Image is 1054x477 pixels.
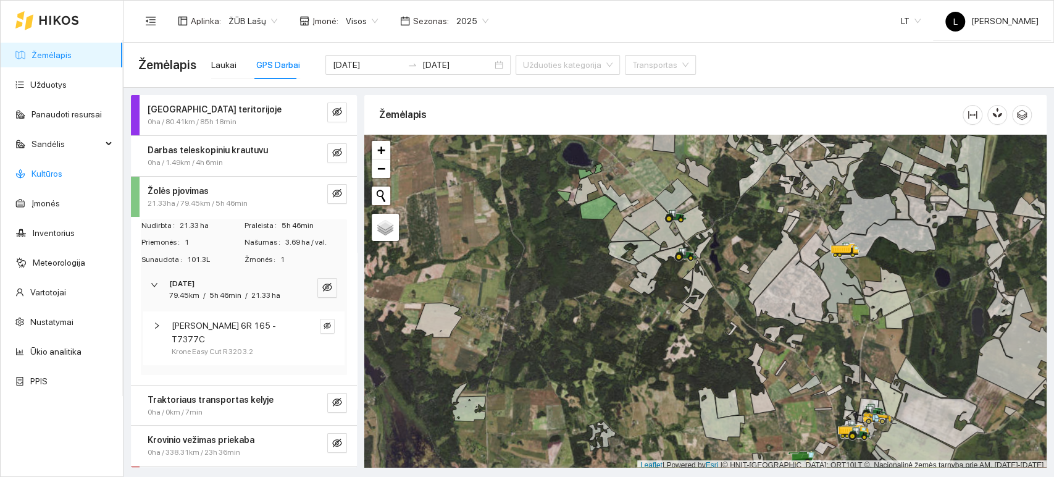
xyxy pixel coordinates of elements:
span: 1 [280,254,346,266]
span: Krone Easy Cut R 320 3.2 [172,346,253,358]
span: ŽŪB Lašų [228,12,277,30]
div: Darbas teleskopiniu krautuvu0ha / 1.49km / 4h 6mineye-invisible [131,136,357,176]
span: 21.33ha / 79.45km / 5h 46min [148,198,248,209]
div: GPS Darbai [256,58,300,72]
div: Žemėlapis [379,97,963,132]
span: 2025 [456,12,488,30]
div: | Powered by © HNIT-[GEOGRAPHIC_DATA]; ORT10LT ©, Nacionalinė žemės tarnyba prie AM, [DATE]-[DATE] [637,460,1047,471]
a: Nustatymai [30,317,73,327]
a: Vartotojai [30,287,66,297]
span: + [377,142,385,158]
span: 0ha / 338.31km / 23h 36min [148,447,240,458]
div: [DATE]79.45km/5h 46min/21.33 haeye-invisible [141,271,347,309]
span: eye-invisible [332,397,342,409]
a: Zoom out [372,159,390,178]
span: 21.33 ha [180,220,243,232]
span: 1 [185,237,243,248]
span: − [377,161,385,176]
a: Įmonės [31,198,60,208]
span: menu-fold [145,15,156,27]
span: [PERSON_NAME] 6R 165 -T7377C [172,319,296,346]
span: L [953,12,958,32]
a: Užduotys [30,80,67,90]
strong: [DATE] [169,279,194,288]
span: eye-invisible [332,188,342,200]
span: Sandėlis [31,132,102,156]
a: Zoom in [372,141,390,159]
span: [PERSON_NAME] [945,16,1039,26]
button: menu-fold [138,9,163,33]
span: swap-right [408,60,417,70]
strong: [GEOGRAPHIC_DATA] teritorijoje [148,104,282,114]
div: Laukai [211,58,236,72]
span: column-width [963,110,982,120]
span: layout [178,16,188,26]
span: 3.69 ha / val. [285,237,346,248]
span: / [203,291,206,300]
span: Našumas [245,237,285,248]
span: | [721,461,722,470]
span: Praleista [245,220,282,232]
span: Aplinka : [191,14,221,28]
div: Krovinio vežimas priekaba0ha / 338.31km / 23h 36mineye-invisible [131,426,357,466]
span: eye-invisible [322,282,332,294]
span: shop [299,16,309,26]
span: 0ha / 0km / 7min [148,407,203,418]
div: [GEOGRAPHIC_DATA] teritorijoje0ha / 80.41km / 85h 18mineye-invisible [131,95,357,135]
span: LT [901,12,921,30]
input: Pabaigos data [422,58,492,72]
span: 101.3L [187,254,243,266]
span: / [245,291,248,300]
span: 5h 46min [282,220,346,232]
span: right [151,281,158,289]
span: right [153,322,161,329]
span: Žemėlapis [138,55,196,75]
button: Initiate a new search [372,187,390,205]
div: Traktoriaus transportas kelyje0ha / 0km / 7mineye-invisible [131,386,357,426]
a: Panaudoti resursai [31,109,102,119]
span: Nudirbta [141,220,180,232]
button: eye-invisible [327,184,347,204]
a: Leaflet [640,461,663,470]
span: 79.45km [169,291,199,300]
button: eye-invisible [327,143,347,163]
a: Ūkio analitika [30,347,82,357]
span: Sunaudota [141,254,187,266]
button: eye-invisible [327,103,347,122]
a: Meteorologija [33,258,85,268]
span: to [408,60,417,70]
button: eye-invisible [320,319,335,334]
span: eye-invisible [324,322,331,331]
button: eye-invisible [317,278,337,298]
a: Kultūros [31,169,62,179]
strong: Traktoriaus transportas kelyje [148,395,274,405]
button: column-width [963,105,982,125]
button: eye-invisible [327,433,347,453]
button: eye-invisible [327,393,347,413]
span: eye-invisible [332,107,342,119]
span: Įmonė : [312,14,338,28]
a: Layers [372,214,399,241]
span: Žmonės [245,254,280,266]
strong: Krovinio vežimas priekaba [148,435,254,445]
span: 0ha / 80.41km / 85h 18min [148,116,236,128]
strong: Darbas teleskopiniu krautuvu [148,145,268,155]
span: 5h 46min [209,291,241,300]
span: 21.33 ha [251,291,280,300]
span: Visos [346,12,378,30]
a: Inventorius [33,228,75,238]
div: Žolės pjovimas21.33ha / 79.45km / 5h 46mineye-invisible [131,177,357,217]
input: Pradžios data [333,58,403,72]
span: Sezonas : [413,14,449,28]
a: Žemėlapis [31,50,72,60]
span: eye-invisible [332,148,342,159]
span: Priemonės [141,237,185,248]
a: PPIS [30,376,48,386]
strong: Žolės pjovimas [148,186,209,196]
div: [PERSON_NAME] 6R 165 -T7377CKrone Easy Cut R 320 3.2eye-invisible [143,311,345,365]
span: calendar [400,16,410,26]
span: 0ha / 1.49km / 4h 6min [148,157,223,169]
a: Esri [706,461,719,470]
span: eye-invisible [332,438,342,450]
